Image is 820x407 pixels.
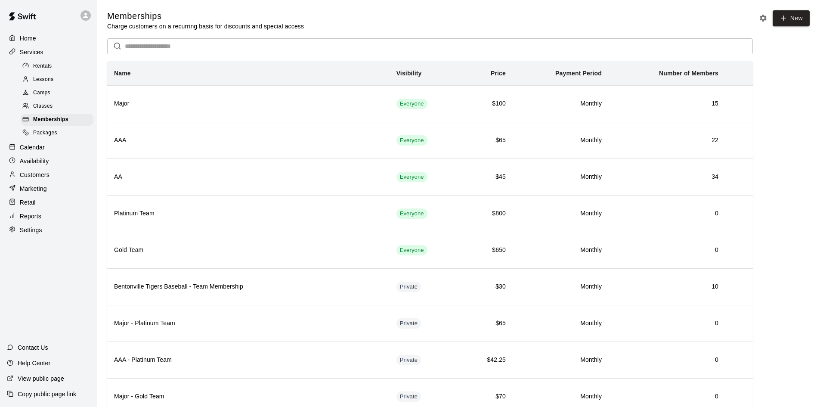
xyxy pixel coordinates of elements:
[20,143,45,152] p: Calendar
[21,87,97,100] a: Camps
[7,210,90,223] a: Reports
[20,48,43,56] p: Services
[33,115,68,124] span: Memberships
[114,70,131,77] b: Name
[18,374,64,383] p: View public page
[616,355,718,365] h6: 0
[7,141,90,154] a: Calendar
[114,319,383,328] h6: Major - Platinum Team
[520,245,602,255] h6: Monthly
[659,70,718,77] b: Number of Members
[21,59,97,73] a: Rentals
[114,245,383,255] h6: Gold Team
[18,390,76,398] p: Copy public page link
[21,113,97,127] a: Memberships
[33,129,57,137] span: Packages
[555,70,602,77] b: Payment Period
[616,282,718,292] h6: 10
[396,356,421,364] span: Private
[20,157,49,165] p: Availability
[396,318,421,329] div: This membership is hidden from the memberships page
[33,89,50,97] span: Camps
[21,73,97,86] a: Lessons
[396,99,427,109] div: This membership is visible to all customers
[114,99,383,109] h6: Major
[396,283,421,291] span: Private
[21,87,93,99] div: Camps
[20,171,50,179] p: Customers
[520,99,602,109] h6: Monthly
[468,99,506,109] h6: $100
[468,136,506,145] h6: $65
[396,393,421,401] span: Private
[107,22,304,31] p: Charge customers on a recurring basis for discounts and special access
[396,355,421,365] div: This membership is hidden from the memberships page
[7,224,90,236] a: Settings
[491,70,506,77] b: Price
[7,32,90,45] a: Home
[21,100,97,113] a: Classes
[7,182,90,195] a: Marketing
[468,282,506,292] h6: $30
[520,392,602,401] h6: Monthly
[520,136,602,145] h6: Monthly
[396,245,427,255] div: This membership is visible to all customers
[396,70,422,77] b: Visibility
[7,168,90,181] a: Customers
[396,100,427,108] span: Everyone
[21,100,93,112] div: Classes
[114,172,383,182] h6: AA
[114,282,383,292] h6: Bentonville Tigers Baseball - Team Membership
[33,62,52,71] span: Rentals
[396,173,427,181] span: Everyone
[396,391,421,402] div: This membership is hidden from the memberships page
[18,343,48,352] p: Contact Us
[114,392,383,401] h6: Major - Gold Team
[21,127,93,139] div: Packages
[616,136,718,145] h6: 22
[616,392,718,401] h6: 0
[396,137,427,145] span: Everyone
[520,209,602,218] h6: Monthly
[21,74,93,86] div: Lessons
[114,355,383,365] h6: AAA - Platinum Team
[396,282,421,292] div: This membership is hidden from the memberships page
[616,209,718,218] h6: 0
[18,359,50,367] p: Help Center
[21,114,93,126] div: Memberships
[20,198,36,207] p: Retail
[773,10,810,26] a: New
[616,245,718,255] h6: 0
[7,46,90,59] a: Services
[468,319,506,328] h6: $65
[20,184,47,193] p: Marketing
[468,392,506,401] h6: $70
[20,212,41,221] p: Reports
[7,196,90,209] a: Retail
[21,127,97,140] a: Packages
[616,319,718,328] h6: 0
[20,34,36,43] p: Home
[468,355,506,365] h6: $42.25
[396,246,427,255] span: Everyone
[468,209,506,218] h6: $800
[616,172,718,182] h6: 34
[107,10,304,22] h5: Memberships
[468,245,506,255] h6: $650
[616,99,718,109] h6: 15
[20,226,42,234] p: Settings
[520,355,602,365] h6: Monthly
[114,136,383,145] h6: AAA
[114,209,383,218] h6: Platinum Team
[396,172,427,182] div: This membership is visible to all customers
[396,135,427,146] div: This membership is visible to all customers
[520,282,602,292] h6: Monthly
